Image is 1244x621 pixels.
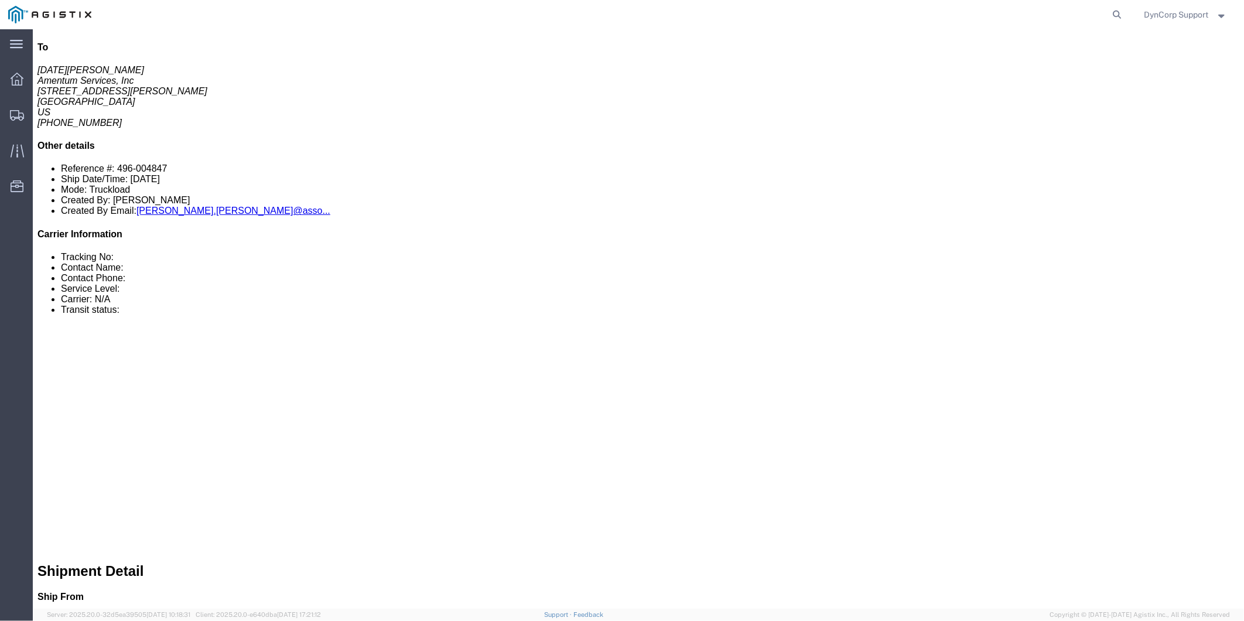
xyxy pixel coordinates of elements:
[196,611,321,618] span: Client: 2025.20.0-e640dba
[573,611,603,618] a: Feedback
[47,611,190,618] span: Server: 2025.20.0-32d5ea39505
[544,611,573,618] a: Support
[8,6,91,23] img: logo
[1144,8,1228,22] button: DynCorp Support
[277,611,321,618] span: [DATE] 17:21:12
[1144,8,1209,21] span: DynCorp Support
[1050,610,1230,620] span: Copyright © [DATE]-[DATE] Agistix Inc., All Rights Reserved
[33,29,1244,609] iframe: FS Legacy Container
[146,611,190,618] span: [DATE] 10:18:31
